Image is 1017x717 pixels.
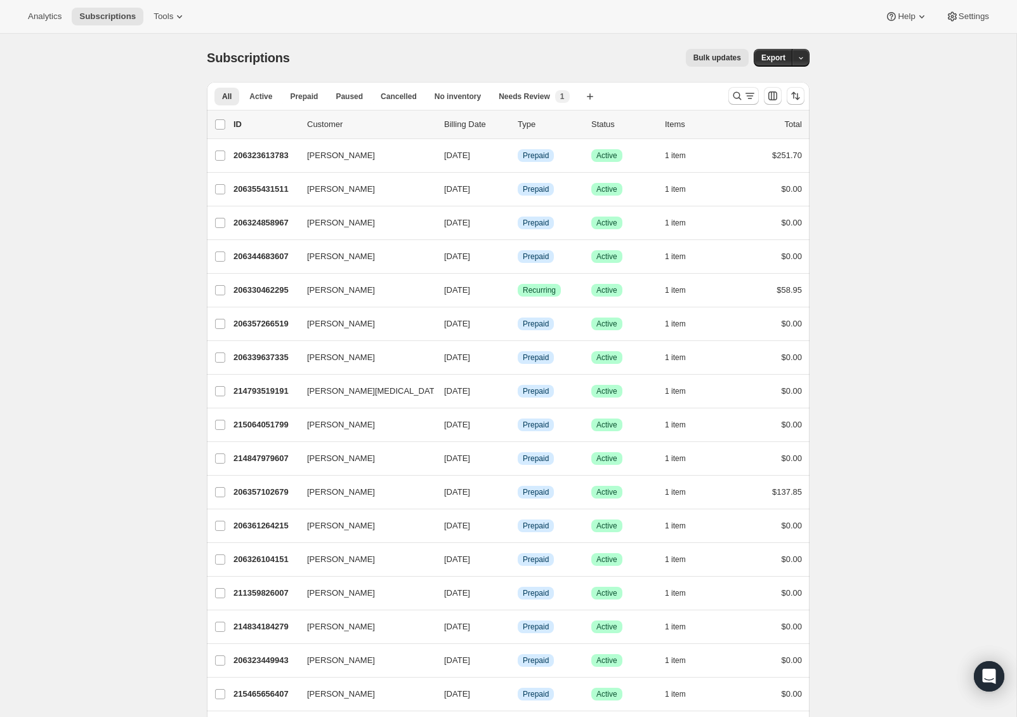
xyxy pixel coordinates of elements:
span: [PERSON_NAME] [307,183,375,196]
p: Status [591,118,655,131]
span: 1 [560,91,565,102]
span: 1 item [665,386,686,396]
span: 1 item [665,285,686,295]
span: $58.95 [777,285,802,295]
button: [PERSON_NAME] [299,280,426,300]
div: 206339637335[PERSON_NAME][DATE]InfoPrepaidSuccessActive1 item$0.00 [233,349,802,366]
button: 1 item [665,382,700,400]
button: [PERSON_NAME] [299,347,426,368]
span: Active [596,151,617,161]
span: Active [596,386,617,396]
div: 214847979607[PERSON_NAME][DATE]InfoPrepaidSuccessActive1 item$0.00 [233,450,802,467]
span: [PERSON_NAME][MEDICAL_DATA] [307,385,442,398]
span: [DATE] [444,251,470,261]
span: [PERSON_NAME] [307,149,375,162]
span: [DATE] [444,453,470,463]
div: Items [665,118,728,131]
span: Help [898,11,915,22]
span: [DATE] [444,218,470,227]
button: 1 item [665,483,700,501]
span: $137.85 [772,487,802,497]
div: 206361264215[PERSON_NAME][DATE]InfoPrepaidSuccessActive1 item$0.00 [233,517,802,535]
p: 206330462295 [233,284,297,297]
span: [DATE] [444,151,470,160]
span: $0.00 [781,184,802,194]
button: Export [754,49,793,67]
p: 206355431511 [233,183,297,196]
span: [DATE] [444,352,470,362]
span: 1 item [665,453,686,464]
span: $0.00 [781,622,802,631]
button: [PERSON_NAME] [299,179,426,199]
span: Bulk updates [693,53,741,63]
span: Prepaid [523,521,549,531]
button: [PERSON_NAME] [299,482,426,502]
span: [PERSON_NAME] [307,688,375,700]
span: Tools [154,11,173,22]
button: Subscriptions [72,8,143,25]
p: 206324858967 [233,217,297,229]
span: [PERSON_NAME] [307,519,375,532]
span: [PERSON_NAME] [307,486,375,499]
div: 206344683607[PERSON_NAME][DATE]InfoPrepaidSuccessActive1 item$0.00 [233,248,802,265]
p: 206357266519 [233,318,297,330]
span: Prepaid [523,588,549,598]
span: [DATE] [444,487,470,497]
div: 211359826007[PERSON_NAME][DATE]InfoPrepaidSuccessActive1 item$0.00 [233,584,802,602]
p: ID [233,118,297,131]
span: Prepaid [523,655,549,666]
button: [PERSON_NAME] [299,684,426,704]
span: Prepaid [523,151,549,161]
p: 206323613783 [233,149,297,162]
span: Export [761,53,785,63]
span: $0.00 [781,386,802,396]
span: [PERSON_NAME] [307,654,375,667]
button: 1 item [665,214,700,232]
p: 206326104151 [233,553,297,566]
span: $0.00 [781,251,802,261]
button: 1 item [665,551,700,568]
span: [DATE] [444,588,470,598]
button: [PERSON_NAME] [299,415,426,435]
div: 214834184279[PERSON_NAME][DATE]InfoPrepaidSuccessActive1 item$0.00 [233,618,802,636]
button: 1 item [665,517,700,535]
span: 1 item [665,251,686,262]
button: 1 item [665,584,700,602]
span: Recurring [523,285,556,295]
button: 1 item [665,349,700,366]
span: Prepaid [290,91,318,102]
span: $0.00 [781,218,802,227]
span: Active [596,521,617,531]
span: 1 item [665,622,686,632]
span: $0.00 [781,655,802,665]
p: Total [785,118,802,131]
span: Subscriptions [207,51,290,65]
p: 206357102679 [233,486,297,499]
span: 1 item [665,151,686,161]
span: [PERSON_NAME] [307,351,375,364]
button: 1 item [665,685,700,703]
p: 206323449943 [233,654,297,667]
div: 206357102679[PERSON_NAME][DATE]InfoPrepaidSuccessActive1 item$137.85 [233,483,802,501]
p: 211359826007 [233,587,297,600]
span: 1 item [665,487,686,497]
div: 215064051799[PERSON_NAME][DATE]InfoPrepaidSuccessActive1 item$0.00 [233,416,802,434]
span: Active [596,689,617,699]
span: [PERSON_NAME] [307,553,375,566]
div: 206355431511[PERSON_NAME][DATE]InfoPrepaidSuccessActive1 item$0.00 [233,180,802,198]
span: Active [596,285,617,295]
span: 1 item [665,184,686,194]
span: $0.00 [781,689,802,699]
span: Prepaid [523,251,549,262]
span: Active [596,453,617,464]
span: Active [596,218,617,228]
span: 1 item [665,420,686,430]
span: Active [596,588,617,598]
span: [DATE] [444,285,470,295]
span: Active [596,352,617,363]
span: Active [596,655,617,666]
div: 215465656407[PERSON_NAME][DATE]InfoPrepaidSuccessActive1 item$0.00 [233,685,802,703]
button: 1 item [665,652,700,669]
button: Search and filter results [728,87,759,105]
button: [PERSON_NAME] [299,448,426,469]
